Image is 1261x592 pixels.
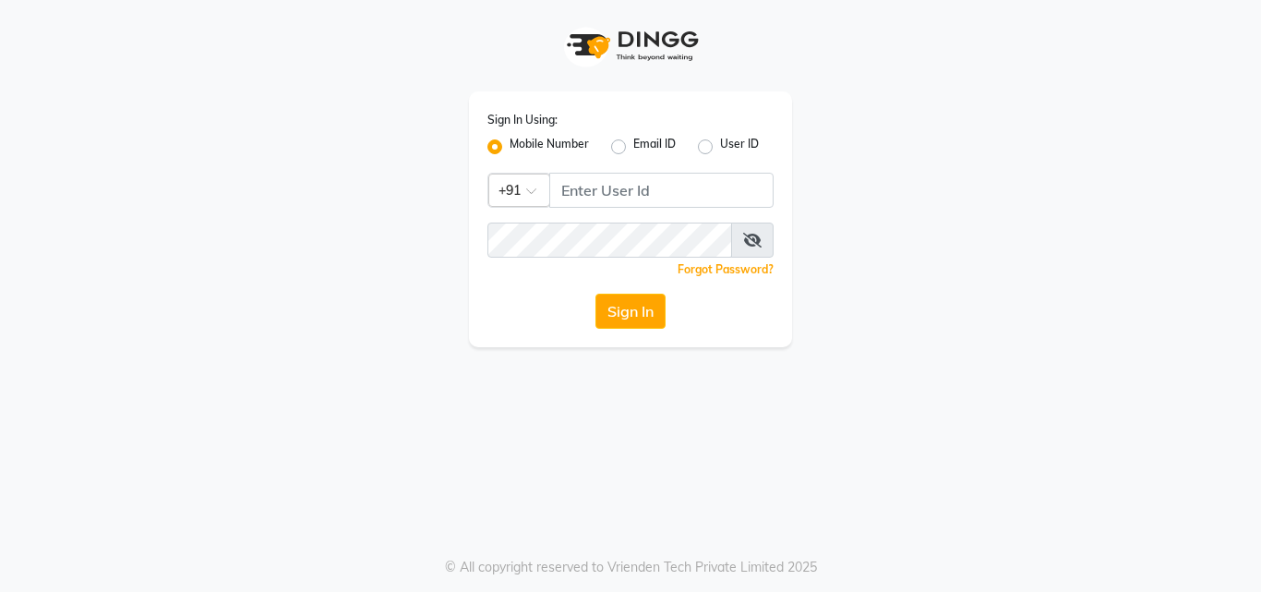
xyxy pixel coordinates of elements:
input: Username [549,173,774,208]
a: Forgot Password? [678,262,774,276]
input: Username [487,223,732,258]
label: Mobile Number [510,136,589,158]
button: Sign In [595,294,666,329]
label: Email ID [633,136,676,158]
label: User ID [720,136,759,158]
img: logo1.svg [557,18,704,73]
label: Sign In Using: [487,112,558,128]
